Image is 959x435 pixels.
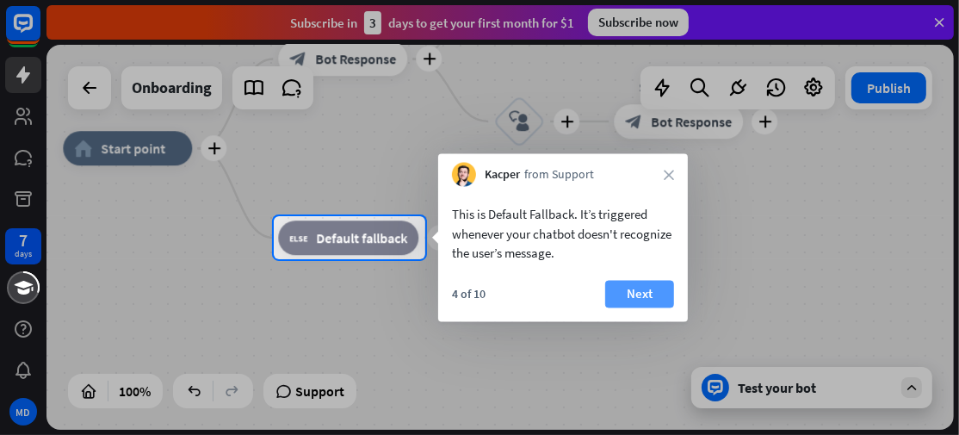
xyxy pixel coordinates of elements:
span: Kacper [485,166,520,183]
button: Open LiveChat chat widget [14,7,65,59]
button: Next [605,281,674,308]
span: from Support [524,166,594,183]
div: 4 of 10 [452,287,486,302]
span: Default fallback [316,229,407,246]
i: close [664,170,674,180]
div: This is Default Fallback. It’s triggered whenever your chatbot doesn't recognize the user’s message. [452,204,674,264]
i: block_fallback [289,229,307,246]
